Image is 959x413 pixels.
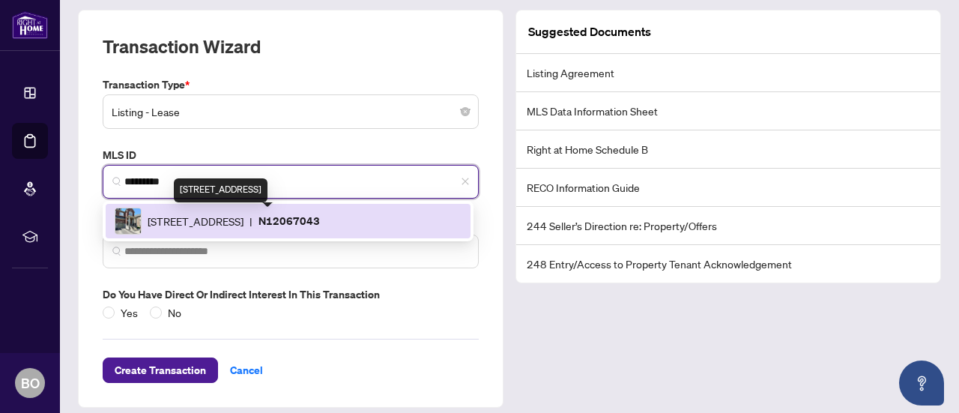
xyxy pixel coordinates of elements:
li: RECO Information Guide [516,169,940,207]
img: logo [12,11,48,39]
label: MLS ID [103,147,479,163]
div: [STREET_ADDRESS] [174,178,267,202]
li: Listing Agreement [516,54,940,92]
img: search_icon [112,177,121,186]
span: Create Transaction [115,358,206,382]
li: 248 Entry/Access to Property Tenant Acknowledgement [516,245,940,283]
label: Transaction Type [103,76,479,93]
span: Listing - Lease [112,97,470,126]
button: Open asap [899,361,944,406]
li: 244 Seller’s Direction re: Property/Offers [516,207,940,245]
li: MLS Data Information Sheet [516,92,940,130]
img: IMG-N12067043_1.jpg [115,208,141,234]
label: Do you have direct or indirect interest in this transaction [103,286,479,303]
span: Yes [115,304,144,321]
span: [STREET_ADDRESS] [148,213,243,229]
h2: Transaction Wizard [103,34,261,58]
button: Cancel [218,358,275,383]
span: Cancel [230,358,263,382]
li: Right at Home Schedule B [516,130,940,169]
span: close-circle [461,107,470,116]
p: N12067043 [258,212,320,229]
button: Create Transaction [103,358,218,383]
span: | [249,213,252,229]
img: search_icon [112,247,121,256]
span: close [461,177,470,186]
article: Suggested Documents [528,22,651,41]
span: BO [21,373,40,394]
span: No [162,304,187,321]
